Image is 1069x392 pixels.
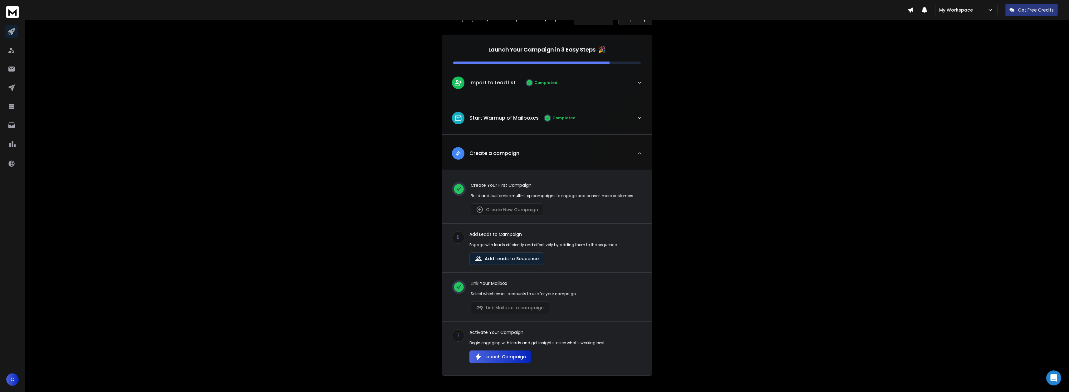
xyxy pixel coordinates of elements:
[534,80,557,85] p: Completed
[469,150,519,157] p: Create a campaign
[469,350,531,363] button: Launch Campaign
[6,373,19,386] button: C
[471,193,634,198] p: Build and customise multi-step campaigns to engage and convert more customers.
[6,6,19,18] img: logo
[471,280,577,286] p: Link Your Mailbox
[471,291,577,296] p: Select which email accounts to use for your campaign.
[552,116,576,121] p: Completed
[939,7,975,13] p: My Workspace
[454,114,462,122] img: lead
[454,79,462,87] img: lead
[452,231,464,244] div: 5
[1046,370,1061,385] div: Open Intercom Messenger
[442,142,652,170] button: leadCreate a campaign
[469,114,539,122] p: Start Warmup of Mailboxes
[1005,4,1058,16] button: Get Free Credits
[442,72,652,99] button: leadImport to Lead listCompleted
[452,329,464,342] div: 7
[488,45,596,54] p: Launch Your Campaign in 3 Easy Steps
[469,242,618,247] p: Engage with leads efficiently and effectively by adding them to the sequence.
[1018,7,1054,13] p: Get Free Credits
[442,107,652,134] button: leadStart Warmup of MailboxesCompleted
[598,45,606,54] span: 🎉
[469,329,606,335] p: Activate Your Campaign
[469,79,516,87] p: Import to Lead list
[469,340,606,345] p: Begin engaging with leads and get insights to see what’s working best.
[442,170,652,375] div: leadCreate a campaign
[469,252,544,265] button: Add Leads to Sequence
[469,231,618,237] p: Add Leads to Campaign
[471,182,634,188] p: Create Your First Campaign
[454,149,462,157] img: lead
